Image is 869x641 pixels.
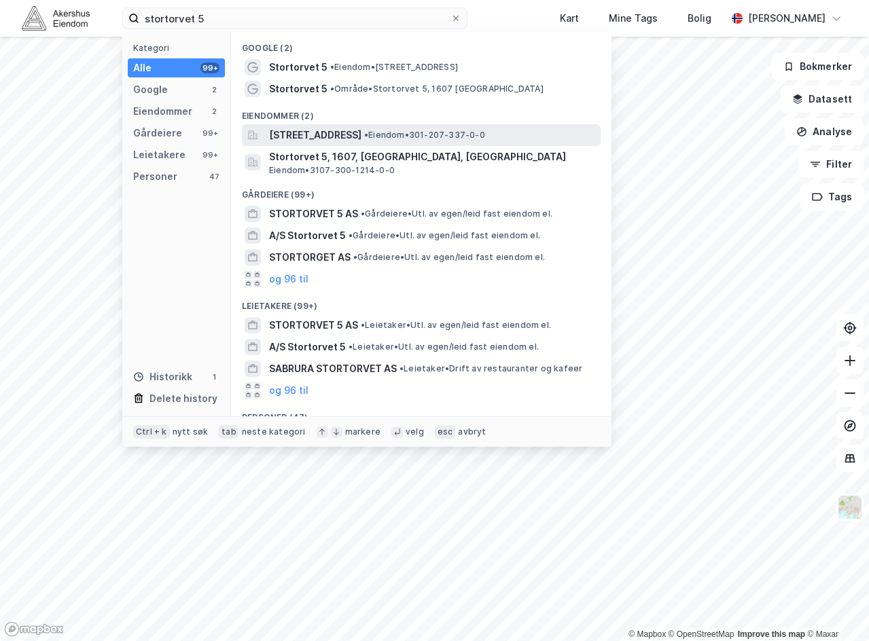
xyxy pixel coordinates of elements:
[200,128,219,139] div: 99+
[269,206,358,222] span: STORTORVET 5 AS
[458,426,486,437] div: avbryt
[349,230,540,241] span: Gårdeiere • Utl. av egen/leid fast eiendom el.
[785,118,864,145] button: Analyse
[406,426,424,437] div: velg
[345,426,380,437] div: markere
[149,390,217,407] div: Delete history
[269,317,358,333] span: STORTORVET 5 AS
[349,342,539,352] span: Leietaker • Utl. av egen/leid fast eiendom el.
[4,621,64,637] a: Mapbox homepage
[269,81,327,97] span: Stortorvet 5
[801,576,869,641] div: Kontrollprogram for chat
[269,149,595,165] span: Stortorvet 5, 1607, [GEOGRAPHIC_DATA], [GEOGRAPHIC_DATA]
[330,62,458,73] span: Eiendom • [STREET_ADDRESS]
[688,10,711,26] div: Bolig
[231,32,611,56] div: Google (2)
[269,271,308,287] button: og 96 til
[628,629,666,639] a: Mapbox
[772,53,864,80] button: Bokmerker
[22,6,90,30] img: akershus-eiendom-logo.9091f326c980b4bce74ccdd9f866810c.svg
[800,183,864,210] button: Tags
[269,127,361,143] span: [STREET_ADDRESS]
[209,106,219,117] div: 2
[133,43,225,53] div: Kategori
[269,59,327,75] span: Stortorvet 5
[209,171,219,182] div: 47
[133,81,168,98] div: Google
[364,130,368,140] span: •
[133,103,192,120] div: Eiendommer
[349,230,353,240] span: •
[669,629,734,639] a: OpenStreetMap
[133,147,185,163] div: Leietakere
[269,382,308,399] button: og 96 til
[361,208,552,219] span: Gårdeiere • Utl. av egen/leid fast eiendom el.
[269,227,346,244] span: A/S Stortorvet 5
[560,10,579,26] div: Kart
[798,151,864,178] button: Filter
[133,168,177,185] div: Personer
[209,84,219,95] div: 2
[231,100,611,124] div: Eiendommer (2)
[219,425,239,439] div: tab
[781,86,864,113] button: Datasett
[330,62,334,72] span: •
[231,179,611,203] div: Gårdeiere (99+)
[242,426,306,437] div: neste kategori
[330,84,544,94] span: Område • Stortorvet 5, 1607 [GEOGRAPHIC_DATA]
[435,425,456,439] div: esc
[133,369,192,385] div: Historikk
[269,249,351,265] span: STORTORGET AS
[400,363,404,373] span: •
[353,252,545,263] span: Gårdeiere • Utl. av egen/leid fast eiendom el.
[364,130,485,141] span: Eiendom • 301-207-337-0-0
[361,320,365,330] span: •
[801,576,869,641] iframe: Chat Widget
[330,84,334,94] span: •
[269,339,346,355] span: A/S Stortorvet 5
[133,60,152,76] div: Alle
[269,165,395,176] span: Eiendom • 3107-300-1214-0-0
[361,320,551,331] span: Leietaker • Utl. av egen/leid fast eiendom el.
[231,401,611,426] div: Personer (47)
[738,629,805,639] a: Improve this map
[200,149,219,160] div: 99+
[133,425,170,439] div: Ctrl + k
[269,361,397,377] span: SABRURA STORTORVET AS
[400,363,582,374] span: Leietaker • Drift av restauranter og kafeer
[133,125,182,141] div: Gårdeiere
[139,8,450,29] input: Søk på adresse, matrikkel, gårdeiere, leietakere eller personer
[361,208,365,219] span: •
[837,494,863,520] img: Z
[200,62,219,73] div: 99+
[609,10,658,26] div: Mine Tags
[748,10,826,26] div: [PERSON_NAME]
[173,426,209,437] div: nytt søk
[209,371,219,382] div: 1
[353,252,357,262] span: •
[349,342,353,352] span: •
[231,290,611,314] div: Leietakere (99+)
